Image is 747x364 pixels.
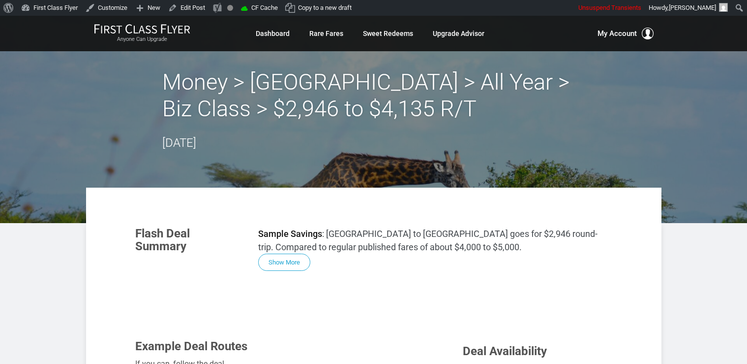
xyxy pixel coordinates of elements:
[463,344,547,358] span: Deal Availability
[256,25,290,42] a: Dashboard
[669,4,716,11] span: [PERSON_NAME]
[135,227,243,253] h3: Flash Deal Summary
[433,25,484,42] a: Upgrade Advisor
[258,229,322,239] strong: Sample Savings
[667,334,737,359] iframe: Opens a widget where you can find more information
[162,136,196,150] time: [DATE]
[94,24,190,34] img: First Class Flyer
[598,28,654,39] button: My Account
[258,254,310,271] button: Show More
[94,36,190,43] small: Anyone Can Upgrade
[578,4,641,11] span: Unsuspend Transients
[135,339,247,353] span: Example Deal Routes
[94,24,190,43] a: First Class FlyerAnyone Can Upgrade
[598,28,637,39] span: My Account
[309,25,343,42] a: Rare Fares
[162,69,585,122] h2: Money > [GEOGRAPHIC_DATA] > All Year > Biz Class > $2,946 to $4,135 R/T
[258,227,612,254] p: : [GEOGRAPHIC_DATA] to [GEOGRAPHIC_DATA] goes for $2,946 round-trip. Compared to regular publishe...
[363,25,413,42] a: Sweet Redeems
